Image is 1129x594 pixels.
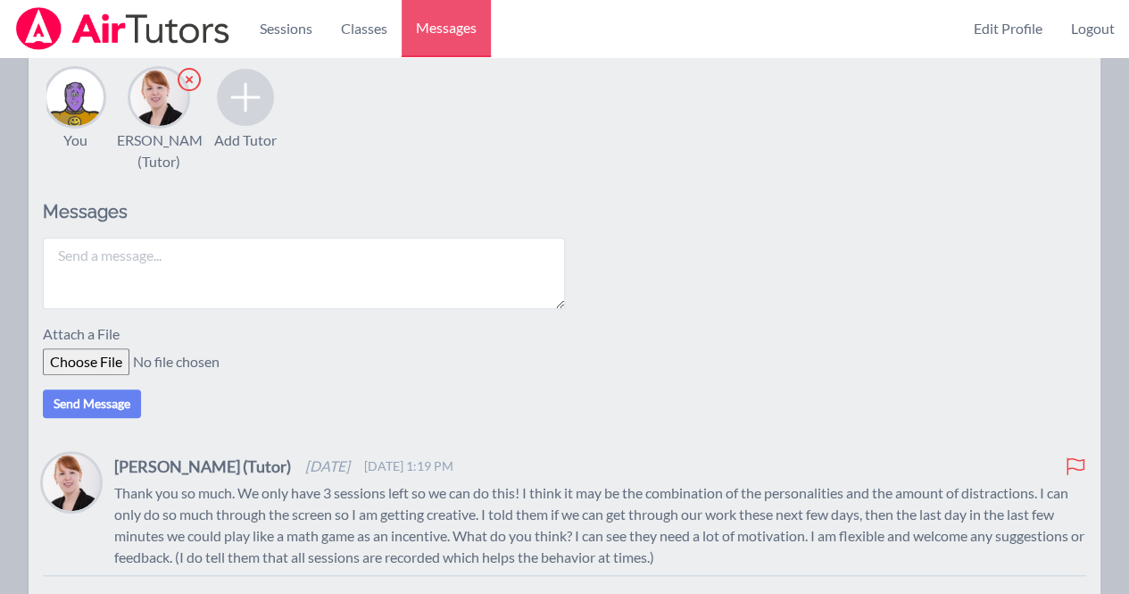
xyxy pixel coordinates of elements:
[305,456,350,477] span: [DATE]
[114,482,1086,568] p: Thank you so much. We only have 3 sessions left so we can do this! I think it may be the combinat...
[43,389,141,418] button: Send Message
[63,130,87,151] div: You
[130,69,187,126] img: Emily Hopkins
[364,457,453,475] span: [DATE] 1:19 PM
[43,454,100,511] img: Emily Hopkins
[46,69,104,126] img: Cassandra Wilson
[114,454,291,479] h4: [PERSON_NAME] (Tutor)
[214,130,277,151] div: Add Tutor
[43,323,130,348] label: Attach a File
[416,17,477,38] span: Messages
[14,7,231,50] img: Airtutors Logo
[104,130,215,172] div: [PERSON_NAME] (Tutor)
[43,201,565,223] h2: Messages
